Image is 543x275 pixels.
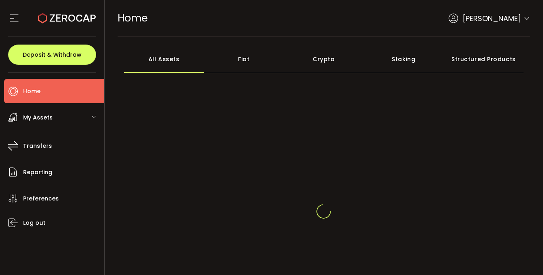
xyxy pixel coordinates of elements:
div: Structured Products [444,45,524,73]
div: Crypto [284,45,364,73]
span: My Assets [23,112,53,124]
div: All Assets [124,45,204,73]
span: Reporting [23,166,52,178]
span: [PERSON_NAME] [463,13,521,24]
span: Log out [23,217,45,229]
span: Home [23,85,41,97]
span: Deposit & Withdraw [23,52,82,58]
div: Fiat [204,45,284,73]
button: Deposit & Withdraw [8,45,96,65]
span: Transfers [23,140,52,152]
div: Staking [364,45,444,73]
span: Preferences [23,193,59,205]
span: Home [118,11,148,25]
